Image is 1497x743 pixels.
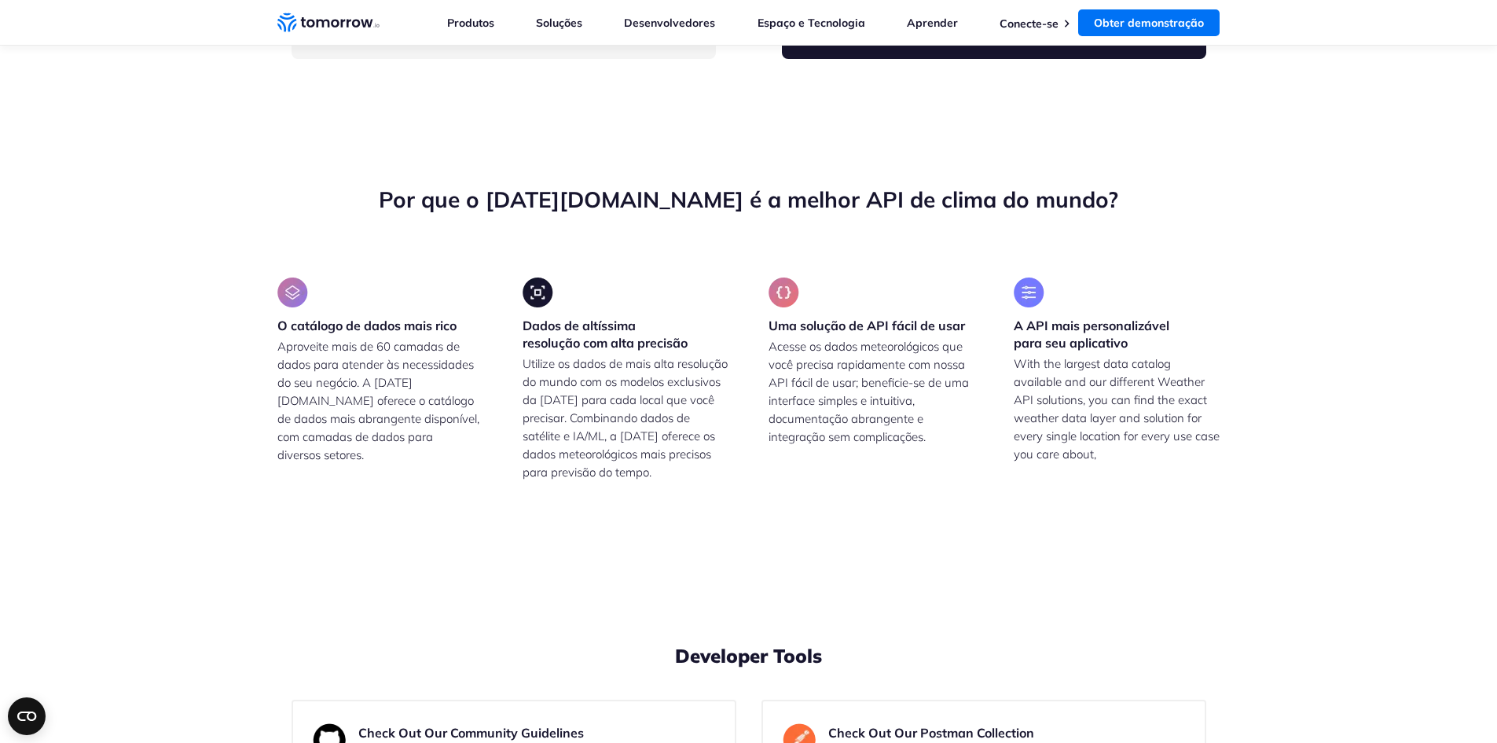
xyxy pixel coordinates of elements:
font: Uma solução de API fácil de usar [769,318,965,333]
font: Obter demonstração [1094,16,1204,30]
font: O catálogo de dados mais rico [277,318,457,333]
a: Obter demonstração [1078,9,1220,36]
h3: Check Out Our Community Guidelines [358,723,723,742]
a: Desenvolvedores [624,16,715,30]
a: Aprender [907,16,958,30]
a: Conecte-se [1000,17,1059,31]
h3: Check Out Our Postman Collection [828,723,1193,742]
button: Abra o widget CMP [8,697,46,735]
a: Link para casa [277,11,380,35]
a: Soluções [536,16,582,30]
font: Dados de altíssima resolução com alta precisão [523,318,688,351]
font: A API mais personalizável para seu aplicativo [1014,318,1169,351]
font: Utilize os dados de mais alta resolução do mundo com os modelos exclusivos da [DATE] para cada lo... [523,356,728,480]
a: Produtos [447,16,494,30]
h2: Developer Tools [292,643,1206,668]
font: Aproveite mais de 60 camadas de dados para atender às necessidades do seu negócio. A [DATE][DOMAI... [277,339,479,462]
a: Espaço e Tecnologia [758,16,865,30]
font: Acesse os dados meteorológicos que você precisa rapidamente com nossa API fácil de usar; benefici... [769,339,969,444]
p: With the largest data catalog available and our different Weather API solutions, you can find the... [1014,355,1220,463]
font: Por que o [DATE][DOMAIN_NAME] é a melhor API de clima do mundo? [379,186,1118,213]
